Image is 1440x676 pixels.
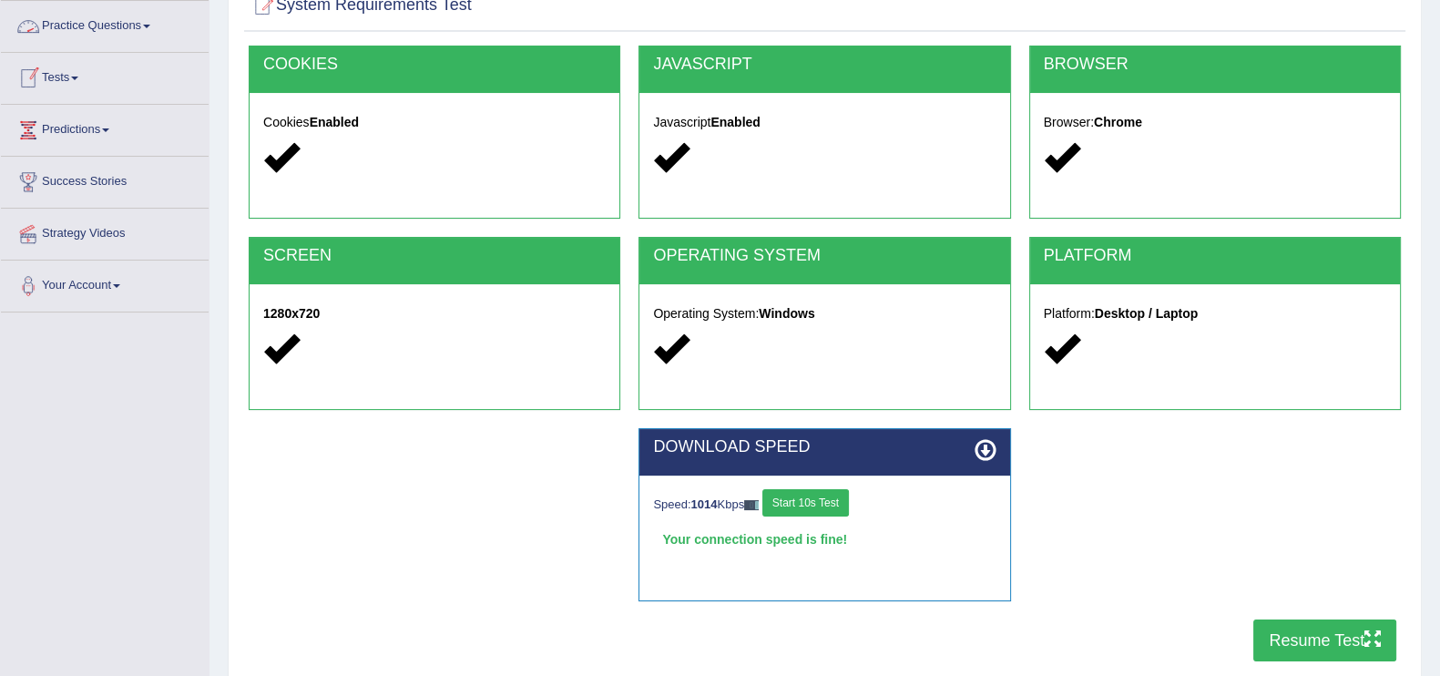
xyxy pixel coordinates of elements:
[1,53,209,98] a: Tests
[310,115,359,129] strong: Enabled
[762,489,849,517] button: Start 10s Test
[263,56,606,74] h2: COOKIES
[1094,115,1142,129] strong: Chrome
[653,56,996,74] h2: JAVASCRIPT
[653,116,996,129] h5: Javascript
[653,438,996,456] h2: DOWNLOAD SPEED
[1,157,209,202] a: Success Stories
[263,306,320,321] strong: 1280x720
[710,115,760,129] strong: Enabled
[1253,620,1396,661] button: Resume Test
[744,500,759,510] img: ajax-loader-fb-connection.gif
[1,105,209,150] a: Predictions
[1,1,209,46] a: Practice Questions
[263,116,606,129] h5: Cookies
[691,497,718,511] strong: 1014
[263,247,606,265] h2: SCREEN
[1095,306,1199,321] strong: Desktop / Laptop
[653,489,996,521] div: Speed: Kbps
[653,526,996,553] div: Your connection speed is fine!
[759,306,814,321] strong: Windows
[1044,56,1386,74] h2: BROWSER
[1044,116,1386,129] h5: Browser:
[1,209,209,254] a: Strategy Videos
[1044,247,1386,265] h2: PLATFORM
[1044,307,1386,321] h5: Platform:
[653,247,996,265] h2: OPERATING SYSTEM
[653,307,996,321] h5: Operating System:
[1,261,209,306] a: Your Account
